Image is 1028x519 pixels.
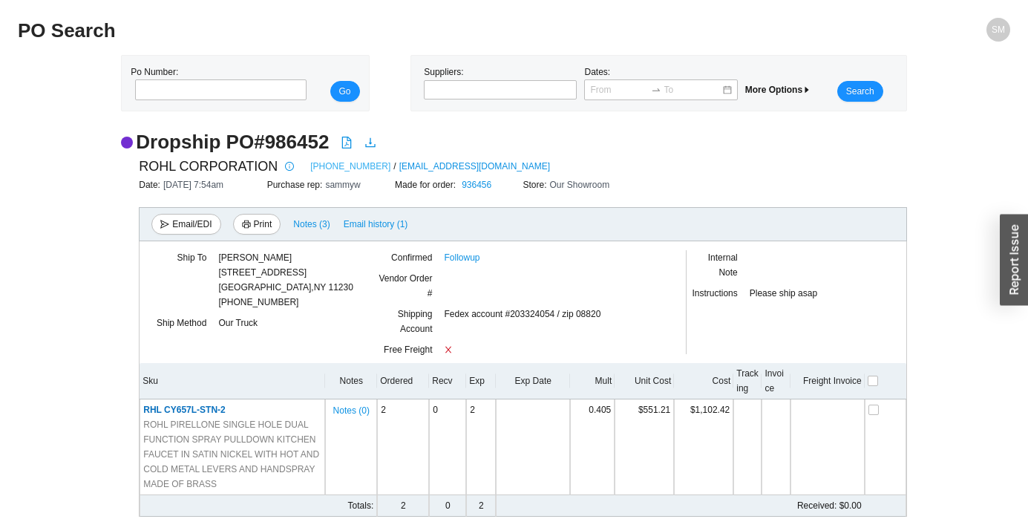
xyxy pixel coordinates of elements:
[131,65,302,102] div: Po Number:
[218,318,258,328] span: Our Truck
[139,180,163,190] span: Date:
[745,85,811,95] span: More Options
[570,363,615,399] th: Mult
[992,18,1005,42] span: SM
[762,363,790,399] th: Invoice
[651,85,661,95] span: swap-right
[139,155,278,177] span: ROHL CORPORATION
[674,363,733,399] th: Cost
[325,180,360,190] span: sammyw
[674,399,733,495] td: $1,102.42
[398,309,433,334] span: Shipping Account
[580,65,741,102] div: Dates:
[379,273,432,298] span: Vendor Order #
[344,217,408,232] span: Email history (1)
[615,399,674,495] td: $551.21
[651,85,661,95] span: to
[267,180,326,190] span: Purchase rep:
[160,220,169,230] span: send
[341,137,353,148] span: file-pdf
[333,402,370,413] button: Notes (0)
[364,137,376,151] a: download
[393,159,396,174] span: /
[218,250,353,295] div: [PERSON_NAME] [STREET_ADDRESS] [GEOGRAPHIC_DATA] , NY 11230
[570,495,864,517] td: $0.00
[377,363,429,399] th: Ordered
[523,180,549,190] span: Store:
[496,363,570,399] th: Exp Date
[395,180,459,190] span: Made for order:
[172,217,212,232] span: Email/EDI
[444,307,655,342] div: Fedex account #203324054 / zip 08820
[143,405,225,415] span: RHL CY657L-STN-2
[333,403,370,418] span: Notes ( 0 )
[750,286,860,307] div: Please ship asap
[384,345,432,355] span: Free Freight
[837,81,883,102] button: Search
[733,363,762,399] th: Tracking
[797,500,837,511] span: Received:
[590,82,647,97] input: From
[242,220,251,230] span: printer
[281,162,298,171] span: info-circle
[790,363,865,399] th: Freight Invoice
[615,363,674,399] th: Unit Cost
[177,252,207,263] span: Ship To
[292,216,330,226] button: Notes (3)
[339,84,351,99] span: Go
[466,399,496,495] td: 2
[293,217,330,232] span: Notes ( 3 )
[846,84,874,99] span: Search
[325,363,377,399] th: Notes
[692,288,737,298] span: Instructions
[429,399,466,495] td: 0
[420,65,580,102] div: Suppliers:
[341,137,353,151] a: file-pdf
[444,345,453,354] span: close
[157,318,206,328] span: Ship Method
[802,85,811,94] span: caret-right
[310,159,390,174] a: [PHONE_NUMBER]
[377,399,429,495] td: 2
[233,214,281,235] button: printerPrint
[163,180,223,190] span: [DATE] 7:54am
[399,159,550,174] a: [EMAIL_ADDRESS][DOMAIN_NAME]
[218,250,353,310] div: [PHONE_NUMBER]
[151,214,220,235] button: sendEmail/EDI
[429,363,466,399] th: Recv
[330,81,360,102] button: Go
[278,156,298,177] button: info-circle
[444,250,479,265] a: Followup
[348,500,374,511] span: Totals:
[462,180,491,190] a: 936456
[664,82,721,97] input: To
[391,252,432,263] span: Confirmed
[570,399,615,495] td: 0.405
[708,252,738,278] span: Internal Note
[429,495,466,517] td: 0
[143,373,322,388] div: Sku
[18,18,762,44] h2: PO Search
[377,495,429,517] td: 2
[466,363,496,399] th: Exp
[364,137,376,148] span: download
[466,495,496,517] td: 2
[550,180,610,190] span: Our Showroom
[143,417,321,492] span: ROHL PIRELLONE SINGLE HOLE DUAL FUNCTION SPRAY PULLDOWN KITCHEN FAUCET IN SATIN NICKEL WITH HOT A...
[136,129,329,155] h2: Dropship PO # 986452
[343,214,409,235] button: Email history (1)
[254,217,272,232] span: Print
